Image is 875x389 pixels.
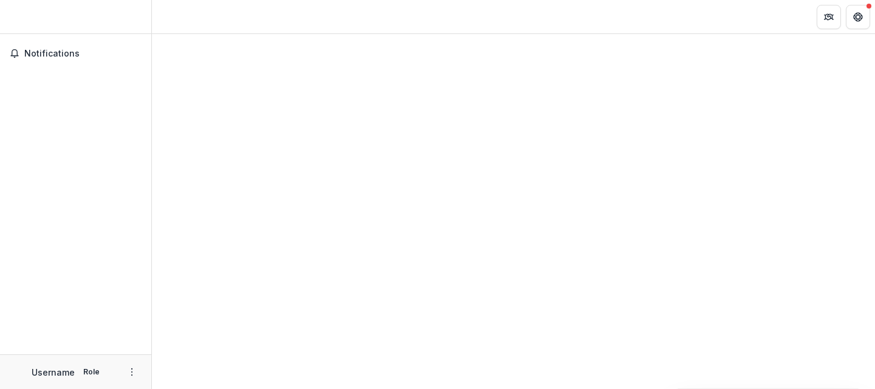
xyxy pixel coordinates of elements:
button: Notifications [5,44,146,63]
p: Role [80,367,103,377]
p: Username [32,366,75,379]
button: More [125,365,139,379]
button: Partners [817,5,841,29]
button: Get Help [846,5,870,29]
span: Notifications [24,49,142,59]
